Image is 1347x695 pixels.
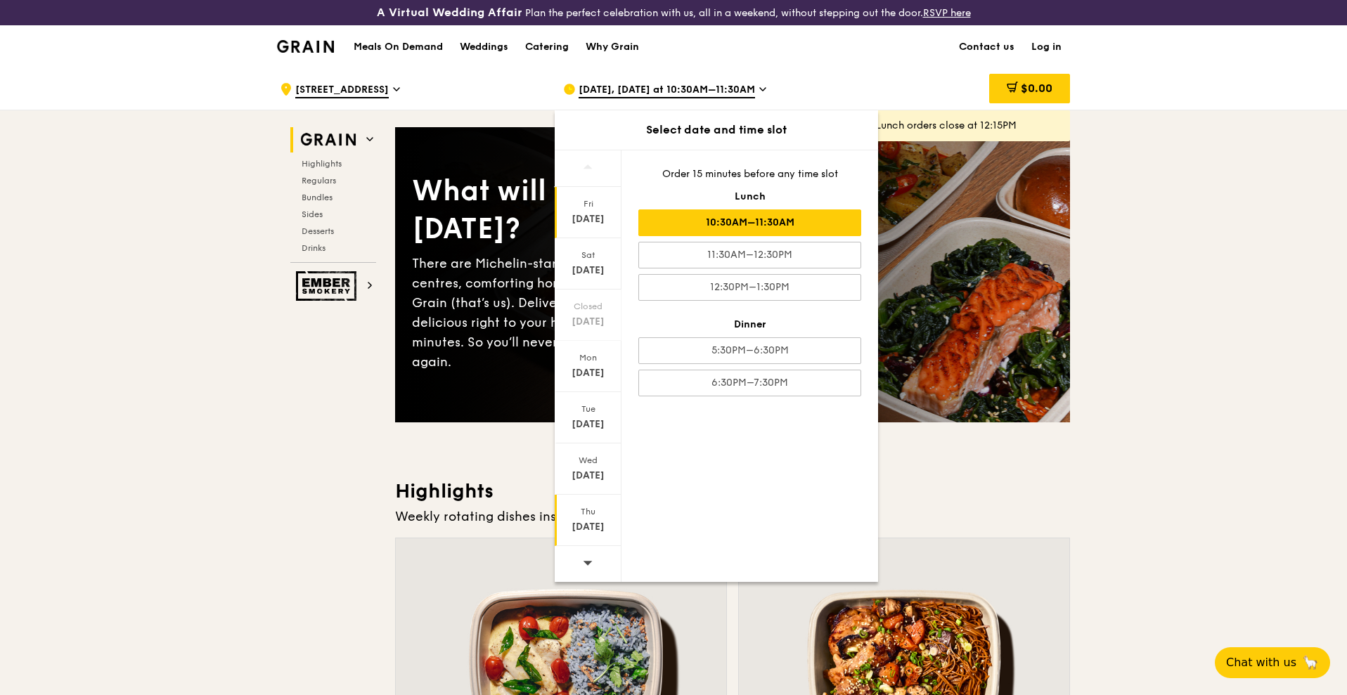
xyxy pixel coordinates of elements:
[876,119,1059,133] div: Lunch orders close at 12:15PM
[1215,647,1330,678] button: Chat with us🦙
[1023,26,1070,68] a: Log in
[638,370,861,396] div: 6:30PM–7:30PM
[517,26,577,68] a: Catering
[557,455,619,466] div: Wed
[296,127,361,152] img: Grain web logo
[638,318,861,332] div: Dinner
[557,315,619,329] div: [DATE]
[638,274,861,301] div: 12:30PM–1:30PM
[277,40,334,53] img: Grain
[950,26,1023,68] a: Contact us
[557,352,619,363] div: Mon
[302,176,336,186] span: Regulars
[377,6,522,20] h3: A Virtual Wedding Affair
[460,26,508,68] div: Weddings
[1302,654,1319,671] span: 🦙
[586,26,639,68] div: Why Grain
[269,6,1078,20] div: Plan the perfect celebration with us, all in a weekend, without stepping out the door.
[638,209,861,236] div: 10:30AM–11:30AM
[302,159,342,169] span: Highlights
[579,83,755,98] span: [DATE], [DATE] at 10:30AM–11:30AM
[395,507,1070,526] div: Weekly rotating dishes inspired by flavours from around the world.
[557,249,619,261] div: Sat
[577,26,647,68] a: Why Grain
[302,193,333,202] span: Bundles
[354,40,443,54] h1: Meals On Demand
[295,83,389,98] span: [STREET_ADDRESS]
[557,469,619,483] div: [DATE]
[638,337,861,364] div: 5:30PM–6:30PM
[525,26,569,68] div: Catering
[1226,654,1296,671] span: Chat with us
[557,212,619,226] div: [DATE]
[557,417,619,431] div: [DATE]
[302,226,334,236] span: Desserts
[557,301,619,312] div: Closed
[638,167,861,181] div: Order 15 minutes before any time slot
[412,172,733,248] div: What will you eat [DATE]?
[412,254,733,372] div: There are Michelin-star restaurants, hawker centres, comforting home-cooked classics… and Grain (...
[395,479,1070,504] h3: Highlights
[557,366,619,380] div: [DATE]
[638,242,861,268] div: 11:30AM–12:30PM
[557,264,619,278] div: [DATE]
[277,25,334,67] a: GrainGrain
[557,520,619,534] div: [DATE]
[1021,82,1052,95] span: $0.00
[557,198,619,209] div: Fri
[557,506,619,517] div: Thu
[302,209,323,219] span: Sides
[557,403,619,415] div: Tue
[296,271,361,301] img: Ember Smokery web logo
[302,243,326,253] span: Drinks
[451,26,517,68] a: Weddings
[638,190,861,204] div: Lunch
[555,122,878,138] div: Select date and time slot
[923,7,971,19] a: RSVP here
